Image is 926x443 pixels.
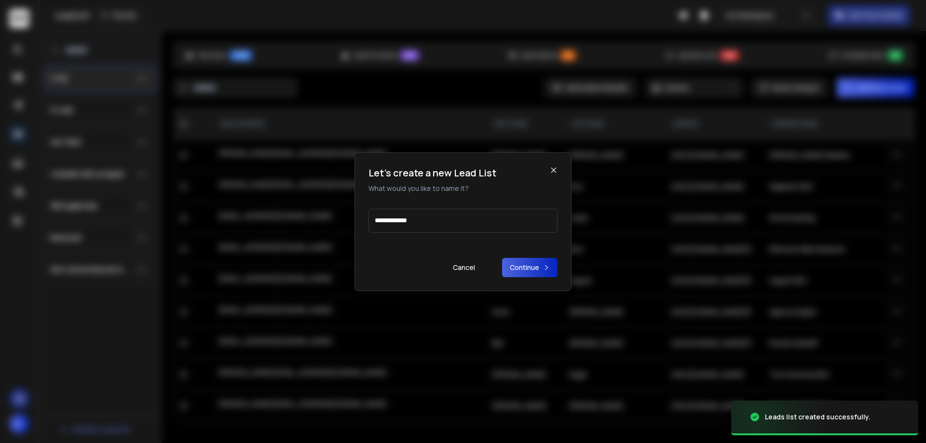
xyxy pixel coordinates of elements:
[502,258,558,277] button: Continue
[368,184,496,193] p: What would you like to name it?
[368,166,496,180] h1: Let's create a new Lead List
[445,258,483,277] button: Cancel
[765,412,871,422] div: Leads list created successfully.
